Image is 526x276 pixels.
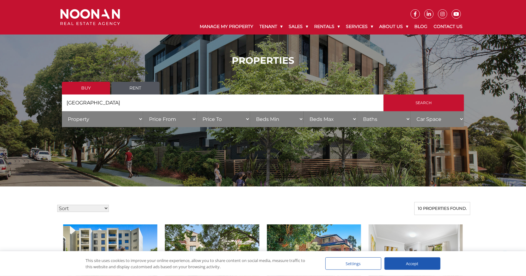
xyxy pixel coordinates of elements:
[414,202,470,215] div: 10 properties found.
[376,19,411,34] a: About Us
[197,19,256,34] a: Manage My Property
[286,19,311,34] a: Sales
[57,205,109,212] select: Sort Listings
[325,257,381,270] div: Settings
[111,82,160,94] a: Rent
[343,19,376,34] a: Services
[62,82,110,94] a: Buy
[86,257,313,270] div: This site uses cookies to improve your online experience, allow you to share content on social me...
[311,19,343,34] a: Rentals
[256,19,286,34] a: Tenant
[384,257,440,270] div: Accept
[431,19,466,34] a: Contact Us
[60,9,120,25] img: Noonan Real Estate Agency
[62,94,384,111] input: Search by suburb, postcode or area
[411,19,431,34] a: Blog
[384,94,464,111] input: Search
[62,55,464,66] h1: PROPERTIES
